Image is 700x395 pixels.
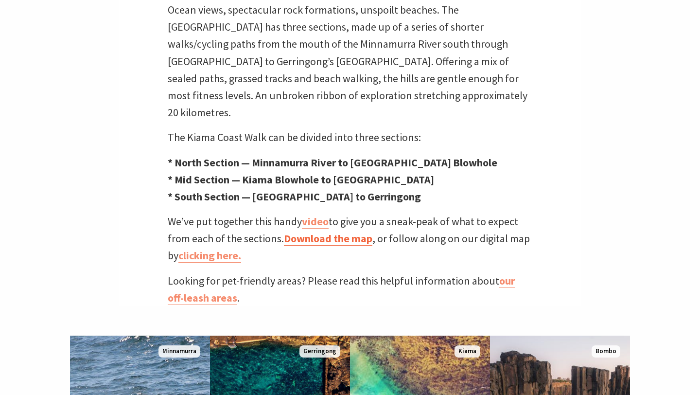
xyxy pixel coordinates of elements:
[168,213,532,265] p: We’ve put together this handy to give you a sneak-peak of what to expect from each of the section...
[299,345,340,358] span: Gerringong
[168,190,421,203] strong: * South Section — [GEOGRAPHIC_DATA] to Gerringong
[168,272,532,306] p: Looking for pet-friendly areas? Please read this helpful information about .
[168,129,532,146] p: The Kiama Coast Walk can be divided into three sections:
[168,173,434,186] strong: * Mid Section — Kiama Blowhole to [GEOGRAPHIC_DATA]
[178,249,241,263] a: clicking here.
[302,215,329,229] a: video
[284,232,372,246] a: Download the map
[158,345,200,358] span: Minnamurra
[455,345,480,358] span: Kiama
[592,345,620,358] span: Bombo
[168,1,532,121] p: Ocean views, spectacular rock formations, unspoilt beaches. The [GEOGRAPHIC_DATA] has three secti...
[168,274,515,305] a: our off-leash areas
[168,156,497,169] strong: * North Section — Minnamurra River to [GEOGRAPHIC_DATA] Blowhole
